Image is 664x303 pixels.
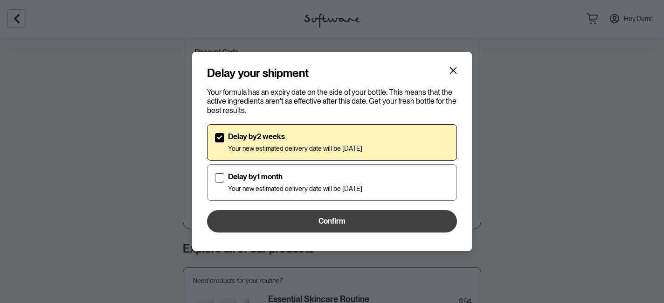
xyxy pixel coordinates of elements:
p: Delay by 1 month [228,172,362,181]
p: Your new estimated delivery date will be [DATE] [228,145,362,153]
p: Your formula has an expiry date on the side of your bottle. This means that the active ingredient... [207,88,457,115]
span: Confirm [318,217,346,225]
button: Close [446,63,461,78]
p: Delay by 2 weeks [228,132,362,141]
h4: Delay your shipment [207,67,309,80]
p: Your new estimated delivery date will be [DATE] [228,185,362,193]
button: Confirm [207,210,457,233]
